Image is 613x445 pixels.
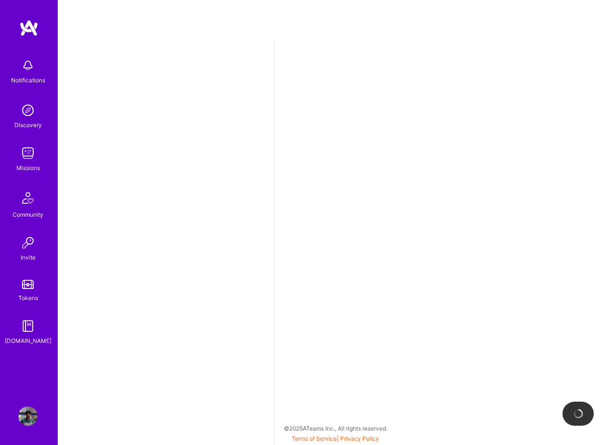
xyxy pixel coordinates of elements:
[292,435,379,442] span: |
[22,280,34,289] img: tokens
[19,19,38,37] img: logo
[16,406,40,426] a: User Avatar
[18,293,38,303] div: Tokens
[21,252,36,262] div: Invite
[18,316,38,336] img: guide book
[11,75,45,85] div: Notifications
[18,406,38,426] img: User Avatar
[16,163,40,173] div: Missions
[18,56,38,75] img: bell
[13,209,43,220] div: Community
[5,336,51,346] div: [DOMAIN_NAME]
[18,101,38,120] img: discovery
[18,144,38,163] img: teamwork
[292,435,337,442] a: Terms of Service
[572,407,585,420] img: loading
[340,435,379,442] a: Privacy Policy
[14,120,42,130] div: Discovery
[16,186,39,209] img: Community
[58,416,613,440] div: © 2025 ATeams Inc., All rights reserved.
[18,233,38,252] img: Invite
